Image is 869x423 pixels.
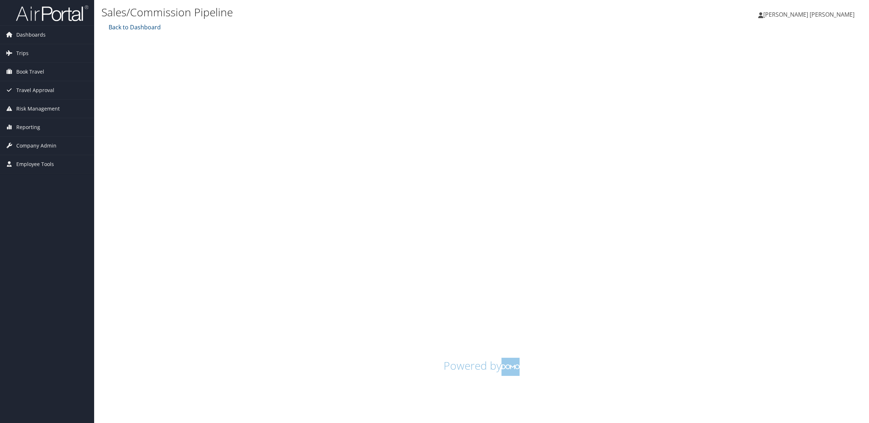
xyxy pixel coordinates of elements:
h1: Powered by [107,358,856,376]
span: Company Admin [16,137,56,155]
span: Travel Approval [16,81,54,99]
a: [PERSON_NAME] [PERSON_NAME] [758,4,862,25]
h1: Sales/Commission Pipeline [101,5,608,20]
span: Reporting [16,118,40,136]
span: Dashboards [16,26,46,44]
span: Risk Management [16,100,60,118]
a: Back to Dashboard [107,23,161,31]
img: domo-logo.png [501,358,520,376]
span: [PERSON_NAME] [PERSON_NAME] [763,11,855,18]
img: airportal-logo.png [16,5,88,22]
span: Employee Tools [16,155,54,173]
span: Book Travel [16,63,44,81]
span: Trips [16,44,29,62]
